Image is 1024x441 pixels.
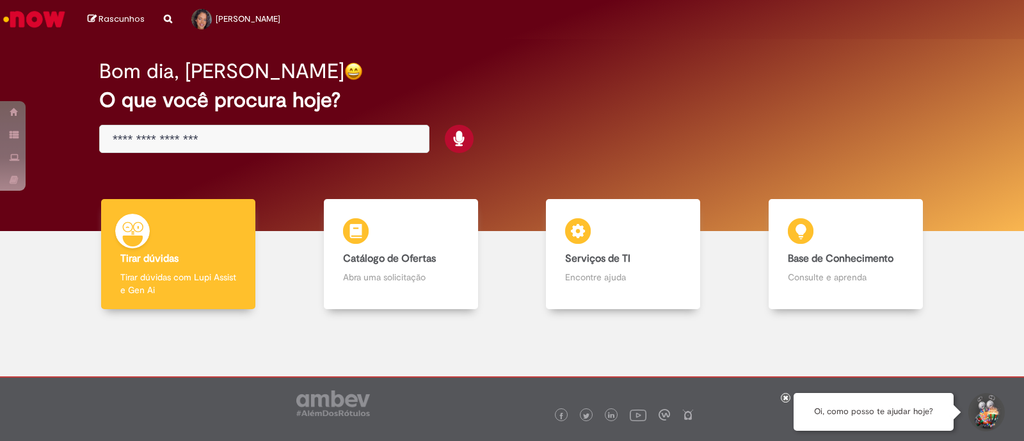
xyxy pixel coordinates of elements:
[565,271,681,284] p: Encontre ajuda
[344,62,363,81] img: happy-face.png
[99,60,344,83] h2: Bom dia, [PERSON_NAME]
[296,390,370,416] img: logo_footer_ambev_rotulo_gray.png
[343,271,459,284] p: Abra uma solicitação
[99,13,145,25] span: Rascunhos
[682,409,694,421] img: logo_footer_naosei.png
[608,412,614,420] img: logo_footer_linkedin.png
[794,393,954,431] div: Oi, como posso te ajudar hoje?
[583,413,589,419] img: logo_footer_twitter.png
[290,199,513,310] a: Catálogo de Ofertas Abra uma solicitação
[99,89,925,111] h2: O que você procura hoje?
[558,413,564,419] img: logo_footer_facebook.png
[216,13,280,24] span: [PERSON_NAME]
[120,271,236,296] p: Tirar dúvidas com Lupi Assist e Gen Ai
[630,406,646,423] img: logo_footer_youtube.png
[88,13,145,26] a: Rascunhos
[1,6,67,32] img: ServiceNow
[659,409,670,421] img: logo_footer_workplace.png
[67,199,290,310] a: Tirar dúvidas Tirar dúvidas com Lupi Assist e Gen Ai
[512,199,735,310] a: Serviços de TI Encontre ajuda
[788,271,904,284] p: Consulte e aprenda
[966,393,1005,431] button: Iniciar Conversa de Suporte
[788,252,893,265] b: Base de Conhecimento
[120,252,179,265] b: Tirar dúvidas
[565,252,630,265] b: Serviços de TI
[735,199,957,310] a: Base de Conhecimento Consulte e aprenda
[343,252,436,265] b: Catálogo de Ofertas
